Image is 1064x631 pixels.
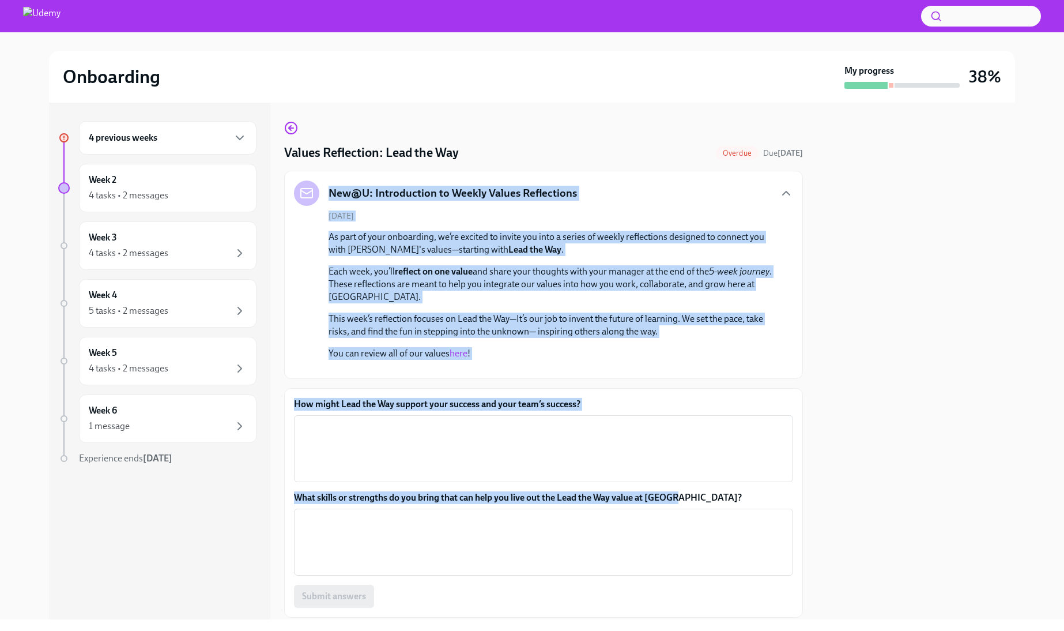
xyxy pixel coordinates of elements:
[58,279,256,328] a: Week 45 tasks • 2 messages
[716,149,759,157] span: Overdue
[284,144,459,161] h4: Values Reflection: Lead the Way
[89,289,117,302] h6: Week 4
[969,66,1001,87] h3: 38%
[329,265,775,303] p: Each week, you’ll and share your thoughts with your manager at the end of the . These reflections...
[89,347,117,359] h6: Week 5
[395,266,473,277] strong: reflect on one value
[89,362,168,375] div: 4 tasks • 2 messages
[63,65,160,88] h2: Onboarding
[329,313,775,338] p: This week’s reflection focuses on Lead the Way—It’s our job to invent the future of learning. We ...
[329,186,577,201] h5: New@U: Introduction to Weekly Values Reflections
[89,231,117,244] h6: Week 3
[89,305,168,317] div: 5 tasks • 2 messages
[329,231,775,256] p: As part of your onboarding, we’re excited to invite you into a series of weekly reflections desig...
[79,453,172,464] span: Experience ends
[294,491,793,504] label: What skills or strengths do you bring that can help you live out the Lead the Way value at [GEOGR...
[143,453,172,464] strong: [DATE]
[79,121,256,155] div: 4 previous weeks
[709,266,769,277] em: 5-week journey
[23,7,61,25] img: Udemy
[294,398,793,411] label: How might Lead the Way support your success and your team’s success?
[844,65,894,77] strong: My progress
[763,148,803,158] span: Due
[763,148,803,159] span: September 29th, 2025 10:00
[450,348,467,359] a: here
[58,337,256,385] a: Week 54 tasks • 2 messages
[89,189,168,202] div: 4 tasks • 2 messages
[89,420,130,433] div: 1 message
[58,395,256,443] a: Week 61 message
[329,347,775,360] p: You can review all of our values !
[329,211,354,221] span: [DATE]
[58,164,256,212] a: Week 24 tasks • 2 messages
[89,404,117,417] h6: Week 6
[58,221,256,270] a: Week 34 tasks • 2 messages
[89,247,168,260] div: 4 tasks • 2 messages
[89,174,116,186] h6: Week 2
[508,244,561,255] strong: Lead the Way
[778,148,803,158] strong: [DATE]
[89,132,157,144] h6: 4 previous weeks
